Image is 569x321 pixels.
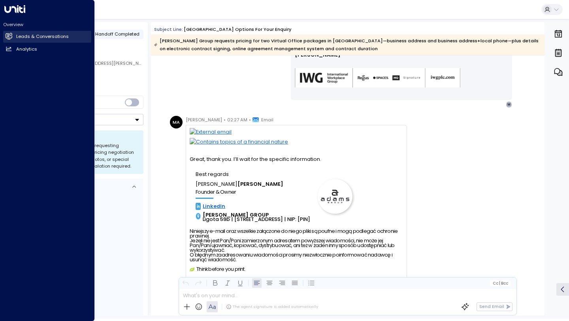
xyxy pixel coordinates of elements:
span: [PERSON_NAME] [237,180,283,188]
p: Niniejszy e-mail oraz wszelkie załączone do niego pliki są poufne i mogą podlegać ochronie prawne... [190,229,403,272]
div: MA [170,116,183,128]
span: Think before you print. [190,267,403,272]
span: Handoff Completed [95,31,139,37]
span: [PERSON_NAME] [186,116,222,124]
div: [PERSON_NAME] Group requests pricing for two Virtual Office packages in [GEOGRAPHIC_DATA]—busines... [154,37,541,53]
img: AIorK4zU2Kz5WUNqa9ifSKC9jFH1hjwenjvh85X70KBOPduETvkeZu4OqG8oPuqbwvp3xfXcMQJCRtwYb-SG [295,68,461,88]
img: Contains topics of a financial nature [190,138,403,148]
p: [PERSON_NAME] [196,180,310,188]
span: Ligota 59b | [STREET_ADDRESS] | NIP: [PIN] [203,217,310,221]
div: Great, thank you. I’ll wait for the specific information. [190,155,403,163]
a: Analytics [3,43,91,55]
span: • [249,116,251,124]
a: Leads & Conversations [3,31,91,43]
span: [PERSON_NAME][EMAIL_ADDRESS][PERSON_NAME][DOMAIN_NAME] [38,60,187,66]
h2: Leads & Conversations [16,33,69,40]
div: M [506,101,512,108]
button: Undo [181,278,190,288]
p: Founder & Owner [196,188,310,196]
span: Subject Line: [154,26,183,32]
span: Cc Bcc [493,281,508,285]
span: Best regards [196,170,229,178]
span: 02:27 AM [227,116,247,124]
button: Cc|Bcc [490,280,511,286]
a: LinkedIn [203,203,225,210]
span: | [499,281,500,285]
span: Email [261,116,273,124]
button: Redo [194,278,203,288]
div: The agent signature is added automatically [226,304,318,310]
h2: Analytics [16,46,37,53]
p: [PERSON_NAME] GROUP [203,213,310,221]
img: External email [190,128,403,138]
div: Signature [295,43,509,97]
div: [GEOGRAPHIC_DATA] options for your enquiry [184,26,292,33]
span: • [224,116,226,124]
h2: Overview [3,21,91,28]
